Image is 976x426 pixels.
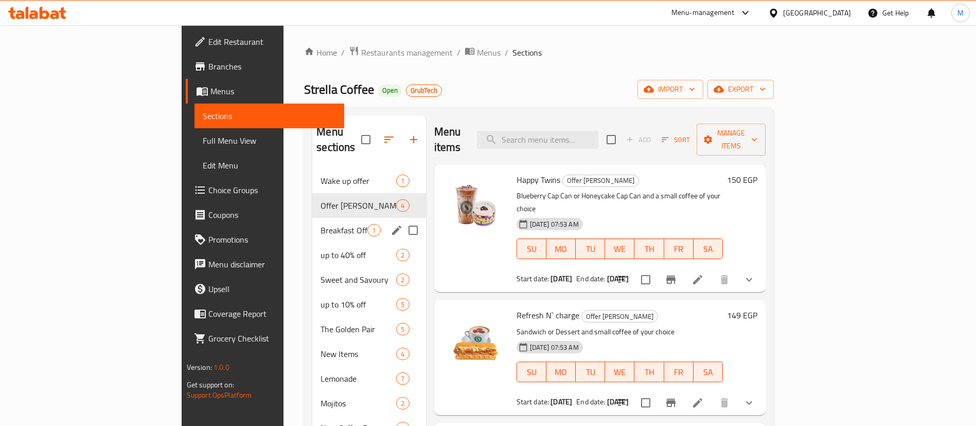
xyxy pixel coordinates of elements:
[378,84,402,97] div: Open
[186,54,345,79] a: Branches
[186,29,345,54] a: Edit Restaurant
[312,391,425,416] div: Mojitos2
[186,277,345,301] a: Upsell
[434,124,465,155] h2: Menu items
[707,80,774,99] button: export
[637,80,703,99] button: import
[397,399,409,408] span: 2
[203,134,336,147] span: Full Menu View
[512,46,542,59] span: Sections
[312,366,425,391] div: Lemonade7
[737,267,761,292] button: show more
[671,7,735,19] div: Menu-management
[465,46,501,59] a: Menus
[203,159,336,172] span: Edit Menu
[208,60,336,73] span: Branches
[655,132,697,148] span: Sort items
[304,46,774,59] nav: breadcrumb
[551,242,572,257] span: MO
[664,238,694,259] button: FR
[457,46,460,59] li: /
[576,362,605,382] button: TU
[367,224,380,236] div: items
[355,129,377,150] span: Select all sections
[605,238,634,259] button: WE
[576,272,605,285] span: End date:
[551,365,572,380] span: MO
[576,238,605,259] button: TU
[580,242,601,257] span: TU
[517,395,549,408] span: Start date:
[609,242,630,257] span: WE
[194,128,345,153] a: Full Menu View
[517,190,723,215] p: Blueberry Cap Can or Honeycake Cap Can and a small coffee of your choice
[397,201,409,211] span: 4
[349,46,453,59] a: Restaurants management
[576,395,605,408] span: End date:
[397,176,409,186] span: 1
[694,362,723,382] button: SA
[668,242,689,257] span: FR
[208,283,336,295] span: Upsell
[186,252,345,277] a: Menu disclaimer
[312,168,425,193] div: Wake up offer1
[321,323,396,335] span: The Golden Pair
[194,104,345,128] a: Sections
[662,134,690,146] span: Sort
[312,267,425,292] div: Sweet and Savoury2
[563,175,638,186] span: Offer [PERSON_NAME]
[186,79,345,104] a: Menus
[208,332,336,345] span: Grocery Checklist
[406,86,441,95] span: GrubTech
[368,226,380,235] span: 1
[521,242,542,257] span: SU
[609,365,630,380] span: WE
[186,227,345,252] a: Promotions
[396,397,409,410] div: items
[691,274,704,286] a: Edit menu item
[396,199,409,212] div: items
[321,175,396,187] span: Wake up offer
[517,272,549,285] span: Start date:
[312,342,425,366] div: New Items4
[526,343,583,352] span: [DATE] 07:53 AM
[610,390,635,415] button: sort-choices
[659,132,693,148] button: Sort
[705,127,757,152] span: Manage items
[186,202,345,227] a: Coupons
[396,323,409,335] div: items
[580,365,601,380] span: TU
[214,361,229,374] span: 1.0.0
[668,365,689,380] span: FR
[321,372,396,385] span: Lemonade
[186,326,345,351] a: Grocery Checklist
[321,224,367,236] span: Breakfast Offer
[187,388,252,402] a: Support.OpsPlatform
[321,249,396,261] div: up to 40% off
[517,308,579,323] span: Refresh N` charge
[526,219,583,229] span: [DATE] 07:53 AM
[208,308,336,320] span: Coverage Report
[727,308,757,322] h6: 149 EGP
[551,272,572,285] b: [DATE]
[610,267,635,292] button: sort-choices
[698,242,719,257] span: SA
[396,298,409,311] div: items
[582,311,658,322] span: Offer [PERSON_NAME]
[517,172,560,188] span: Happy Twins
[396,348,409,360] div: items
[361,46,453,59] span: Restaurants management
[321,348,396,360] span: New Items
[321,298,396,311] span: up to 10% off
[517,326,723,338] p: Sandwich or Dessert and small coffee of your choice
[321,199,396,212] div: Offer Strella
[321,199,396,212] span: Offer [PERSON_NAME]
[635,392,656,414] span: Select to update
[691,397,704,409] a: Edit menu item
[396,274,409,286] div: items
[712,267,737,292] button: delete
[957,7,964,19] span: M
[505,46,508,59] li: /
